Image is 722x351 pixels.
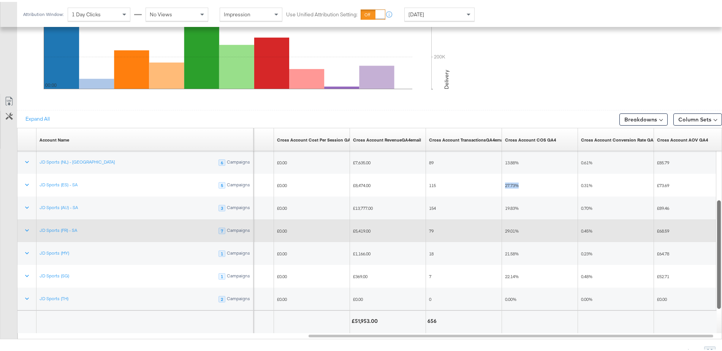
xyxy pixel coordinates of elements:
a: JD Sports (FR) - SA [40,225,77,231]
span: £0.00 [277,181,287,186]
span: 0.61% [581,158,592,164]
a: JD Sports (MY) [40,248,69,254]
div: Cross Account TransactionsGA4email [429,135,505,141]
div: 656 [427,316,439,323]
div: Cross Account Conversion Rate GA4 [581,135,656,141]
span: 0.23% [581,249,592,255]
span: No Views [150,9,172,16]
span: £7,635.00 [353,158,370,164]
span: £1,166.00 [353,249,370,255]
span: 13.88% [505,158,519,164]
span: 0.70% [581,203,592,209]
a: JD Sports (TH) [40,294,68,300]
span: 89 [429,158,434,164]
a: JD Sports (SG) [40,271,69,277]
div: 2 [218,294,225,301]
div: £51,953.00 [351,316,380,323]
div: Campaigns [226,249,250,255]
a: Describe this metric [353,135,421,141]
span: £0.00 [277,294,287,300]
span: £13,777.00 [353,203,373,209]
a: Cross Account Conversion rate GA4 [581,135,656,141]
a: Cross Account Cost Per Session GA4 [277,135,353,141]
span: 18 [429,249,434,255]
div: 7 [218,226,225,233]
a: JD Sports (NL) - [GEOGRAPHIC_DATA] [40,157,115,163]
span: 1 Day Clicks [72,9,101,16]
div: Attribution Window: [23,10,64,15]
span: 0 [429,294,431,300]
span: £0.00 [657,294,667,300]
div: Cross Account RevenueGA4email [353,135,421,141]
span: 0.48% [581,272,592,277]
span: £5,419.00 [353,226,370,232]
span: £52.71 [657,272,669,277]
div: Campaigns [226,203,250,210]
span: £89.46 [657,203,669,209]
a: JD Sports (AU) - SA [40,203,78,209]
div: Campaigns [226,226,250,233]
div: Campaigns [226,157,250,164]
span: £73.69 [657,181,669,186]
span: £0.00 [277,203,287,209]
span: 115 [429,181,436,186]
span: £0.00 [277,226,287,232]
div: 1 [218,249,225,255]
button: Column Sets [673,112,722,124]
span: £8,474.00 [353,181,370,186]
a: Describe this metric [429,135,505,141]
div: Account Name [40,135,69,141]
div: 3 [218,203,225,210]
span: 19.83% [505,203,519,209]
span: 22.14% [505,272,519,277]
div: Campaigns [226,180,250,187]
span: [DATE] [408,9,424,16]
span: 21.58% [505,249,519,255]
span: £0.00 [277,158,287,164]
label: Use Unified Attribution Setting: [286,9,358,16]
span: 0.31% [581,181,592,186]
text: Delivery [443,68,450,87]
a: Your ad account name [40,135,69,141]
span: £68.59 [657,226,669,232]
div: 6 [218,157,225,164]
span: 27.73% [505,181,519,186]
div: Campaigns [226,294,250,301]
span: £0.00 [277,272,287,277]
span: 154 [429,203,436,209]
button: Breakdowns [619,112,668,124]
span: 7 [429,272,431,277]
a: Cross Account AOV GA4 [657,135,708,141]
div: 1 [218,271,225,278]
div: Campaigns [226,271,250,278]
span: £0.00 [277,249,287,255]
a: Cross Account COS GA4 [505,135,556,141]
span: £85.79 [657,158,669,164]
span: 0.45% [581,226,592,232]
button: Expand All [20,110,55,124]
span: £64.78 [657,249,669,255]
a: JD Sports (ES) - SA [40,180,78,186]
span: 0.00% [581,294,592,300]
span: 0.00% [505,294,516,300]
span: £0.00 [353,294,363,300]
span: 29.01% [505,226,519,232]
span: £369.00 [353,272,367,277]
span: Impression [224,9,250,16]
span: 79 [429,226,434,232]
div: 5 [218,180,225,187]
